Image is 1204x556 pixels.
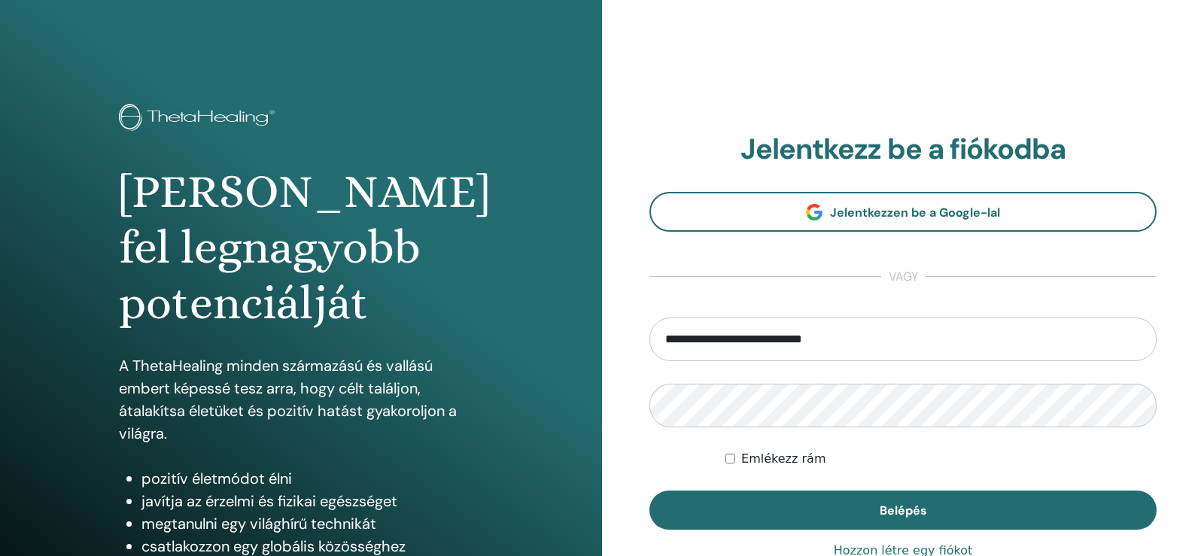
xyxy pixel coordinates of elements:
p: A ThetaHealing minden származású és vallású embert képessé tesz arra, hogy célt találjon, átalakí... [119,354,482,445]
span: Jelentkezzen be a Google-lal [830,205,1000,220]
span: vagy [881,268,926,286]
button: Belépés [649,491,1157,530]
a: Jelentkezzen be a Google-lal [649,192,1157,232]
h1: [PERSON_NAME] fel legnagyobb potenciálját [119,164,482,332]
h2: Jelentkezz be a fiókodba [649,132,1157,167]
li: pozitív életmódot élni [141,467,482,490]
label: Emlékezz rám [741,450,825,468]
span: Belépés [880,503,927,518]
li: megtanulni egy világhírű technikát [141,512,482,535]
li: javítja az érzelmi és fizikai egészséget [141,490,482,512]
div: Keep me authenticated indefinitely or until I manually logout [725,450,1157,468]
